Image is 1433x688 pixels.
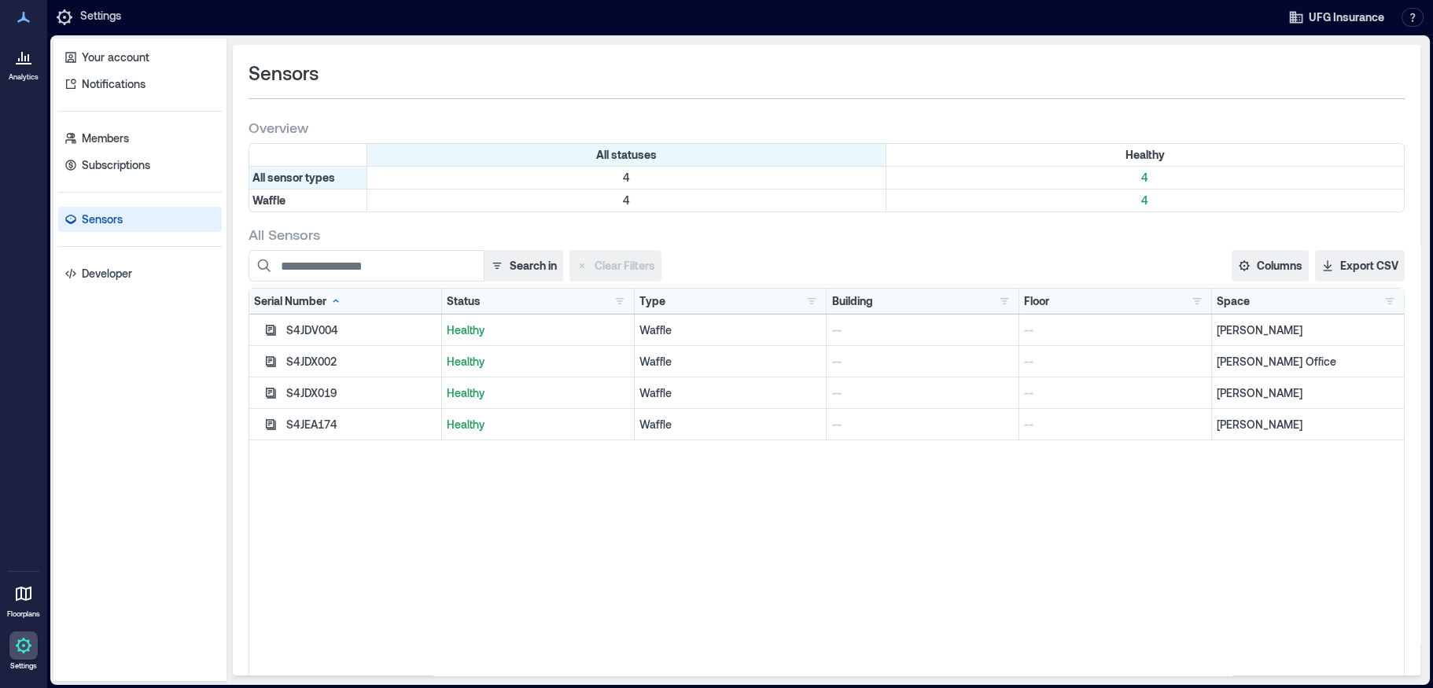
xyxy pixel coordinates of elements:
[4,38,43,86] a: Analytics
[639,322,822,338] div: Waffle
[831,417,1014,432] p: --
[2,575,45,624] a: Floorplans
[249,189,367,212] div: Filter by Type: Waffle
[1232,250,1309,281] button: Columns
[249,167,367,189] div: All sensor types
[890,193,1402,208] p: 4
[1217,417,1399,432] p: [PERSON_NAME]
[886,144,1405,166] div: Filter by Status: Healthy
[58,207,222,232] a: Sensors
[82,131,129,146] p: Members
[569,250,661,281] button: Clear Filters
[639,354,822,370] div: Waffle
[58,45,222,70] a: Your account
[286,417,437,432] div: S4JEA174
[447,322,629,338] p: Healthy
[82,76,146,92] p: Notifications
[1024,322,1206,338] p: --
[1284,5,1389,30] button: UFG Insurance
[370,193,882,208] p: 4
[1024,354,1206,370] p: --
[249,225,320,244] span: All Sensors
[1217,385,1399,401] p: [PERSON_NAME]
[82,50,149,65] p: Your account
[890,170,1402,186] p: 4
[82,266,132,281] p: Developer
[370,170,882,186] p: 4
[80,8,121,27] p: Settings
[286,354,437,370] div: S4JDX002
[367,144,886,166] div: All statuses
[249,118,308,137] span: Overview
[886,189,1405,212] div: Filter by Type: Waffle & Status: Healthy
[484,250,563,281] button: Search in
[1217,322,1399,338] p: [PERSON_NAME]
[1217,293,1250,309] div: Space
[82,212,123,227] p: Sensors
[1217,354,1399,370] p: [PERSON_NAME] Office
[82,157,150,173] p: Subscriptions
[286,322,437,338] div: S4JDV004
[639,293,665,309] div: Type
[831,354,1014,370] p: --
[58,153,222,178] a: Subscriptions
[58,72,222,97] a: Notifications
[447,417,629,432] p: Healthy
[286,385,437,401] div: S4JDX019
[447,293,481,309] div: Status
[1024,293,1049,309] div: Floor
[249,61,319,86] span: Sensors
[10,661,37,671] p: Settings
[1024,417,1206,432] p: --
[7,609,40,619] p: Floorplans
[831,293,872,309] div: Building
[1315,250,1405,281] button: Export CSV
[639,385,822,401] div: Waffle
[831,385,1014,401] p: --
[9,72,39,82] p: Analytics
[254,293,342,309] div: Serial Number
[1024,385,1206,401] p: --
[5,627,42,675] a: Settings
[58,126,222,151] a: Members
[1309,9,1384,25] span: UFG Insurance
[831,322,1014,338] p: --
[447,385,629,401] p: Healthy
[447,354,629,370] p: Healthy
[639,417,822,432] div: Waffle
[58,261,222,286] a: Developer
